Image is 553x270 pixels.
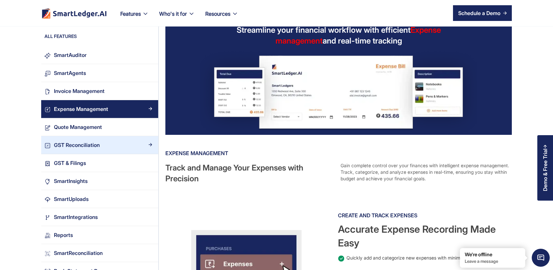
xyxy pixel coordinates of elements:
[159,9,187,18] div: Who's it for
[503,11,507,15] img: arrow right icon
[41,118,158,136] a: Quote ManagementArrow Right Blue
[148,215,152,219] img: Arrow Right Blue
[148,143,152,147] img: Arrow Right Blue
[532,249,550,267] span: Chat Widget
[148,89,152,93] img: Arrow Right Blue
[54,159,86,168] div: GST & Filings
[41,100,158,118] a: Expense ManagementArrow Right Blue
[41,154,158,172] a: GST & FilingsArrow Right Blue
[148,71,152,75] img: Arrow Right Blue
[41,8,107,19] img: footer logo
[41,46,158,64] a: SmartAuditorArrow Right Blue
[54,51,87,60] div: SmartAuditor
[41,136,158,154] a: GST ReconciliationArrow Right Blue
[465,259,520,264] p: Leave a message
[54,177,88,186] div: SmartInsights
[54,231,73,240] div: Reports
[54,123,102,132] div: Quote Management
[148,197,152,201] img: Arrow Right Blue
[41,226,158,244] a: ReportsArrow Right Blue
[54,87,105,96] div: Invoice Management
[41,172,158,190] a: SmartInsightsArrow Right Blue
[148,53,152,57] img: Arrow Right Blue
[341,162,511,184] div: Gain complete control over your finances with intelligent expense management. Track, categorize, ...
[148,233,152,237] img: Arrow Right Blue
[120,9,141,18] div: Features
[148,107,152,111] img: Arrow Right Blue
[54,69,86,78] div: SmartAgents
[41,64,158,82] a: SmartAgentsArrow Right Blue
[54,195,89,204] div: SmartUploads
[41,8,107,19] a: home
[338,210,511,221] div: Create and Track Expenses
[41,82,158,100] a: Invoice ManagementArrow Right Blue
[54,141,100,150] div: GST Reconciliation
[41,190,158,208] a: SmartUploadsArrow Right Blue
[453,5,512,21] a: Schedule a Demo
[148,125,152,129] img: Arrow Right Blue
[154,9,200,26] div: Who's it for
[41,244,158,262] a: SmartReconciliationArrow Right Blue
[148,179,152,183] img: Arrow Right Blue
[54,105,108,114] div: Expense Management
[115,9,154,26] div: Features
[41,208,158,226] a: SmartIntegrationsArrow Right Blue
[346,255,478,261] div: Quickly add and categorize new expenses with minimal effort.
[465,251,520,258] div: We're offline
[148,251,152,255] img: Arrow Right Blue
[41,33,158,43] div: ALL FEATURES
[54,213,98,222] div: SmartIntegrations
[54,249,103,258] div: SmartReconciliation
[205,9,230,18] div: Resources
[220,25,458,46] div: Streamline your financial workflow with efficient and real-time tracking
[165,148,511,158] div: Expense Management
[148,161,152,165] img: Arrow Right Blue
[458,9,500,17] div: Schedule a Demo
[165,162,335,184] div: Track and Manage Your Expenses with Precision
[338,222,511,250] div: Accurate Expense Recording Made Easy
[542,149,548,191] div: Demo & Free Trial
[200,9,243,26] div: Resources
